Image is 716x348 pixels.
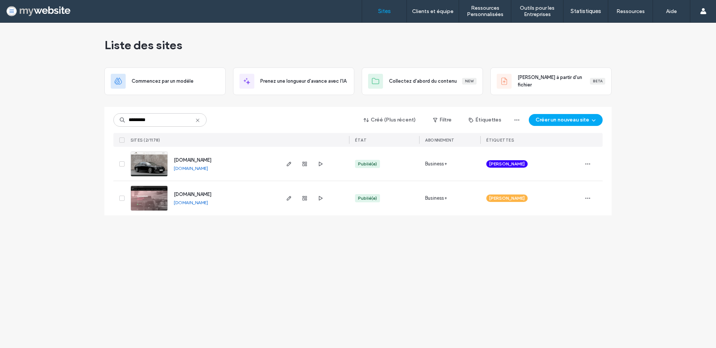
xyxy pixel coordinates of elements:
[616,8,645,15] label: Ressources
[378,8,391,15] label: Sites
[529,114,603,126] button: Créer un nouveau site
[489,195,525,202] span: [PERSON_NAME]
[174,157,211,163] a: [DOMAIN_NAME]
[412,8,453,15] label: Clients et équipe
[486,137,514,143] span: ÉTIQUETTES
[511,5,563,18] label: Outils pour les Entreprises
[131,137,160,143] span: SITES (2/1178)
[462,114,508,126] button: Étiquettes
[666,8,677,15] label: Aide
[357,114,423,126] button: Créé (Plus récent)
[459,5,511,18] label: Ressources Personnalisées
[104,38,182,53] span: Liste des sites
[260,77,346,85] span: Prenez une longueur d'avance avec l'IA
[174,165,208,171] a: [DOMAIN_NAME]
[174,192,211,197] a: [DOMAIN_NAME]
[462,78,477,85] div: New
[518,74,590,89] span: [PERSON_NAME] à partir d'un fichier
[355,137,367,143] span: ÉTAT
[17,5,32,12] span: Aide
[358,161,377,167] div: Publié(e)
[233,67,354,95] div: Prenez une longueur d'avance avec l'IA
[174,200,208,205] a: [DOMAIN_NAME]
[358,195,377,202] div: Publié(e)
[425,194,447,202] span: Business+
[389,77,457,85] span: Collectez d'abord du contenu
[571,8,601,15] label: Statistiques
[489,161,525,167] span: [PERSON_NAME]
[425,137,454,143] span: Abonnement
[425,160,447,168] span: Business+
[590,78,605,85] div: Beta
[362,67,483,95] div: Collectez d'abord du contenuNew
[104,67,226,95] div: Commencez par un modèle
[425,114,459,126] button: Filtre
[490,67,612,95] div: [PERSON_NAME] à partir d'un fichierBeta
[132,77,194,85] span: Commencez par un modèle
